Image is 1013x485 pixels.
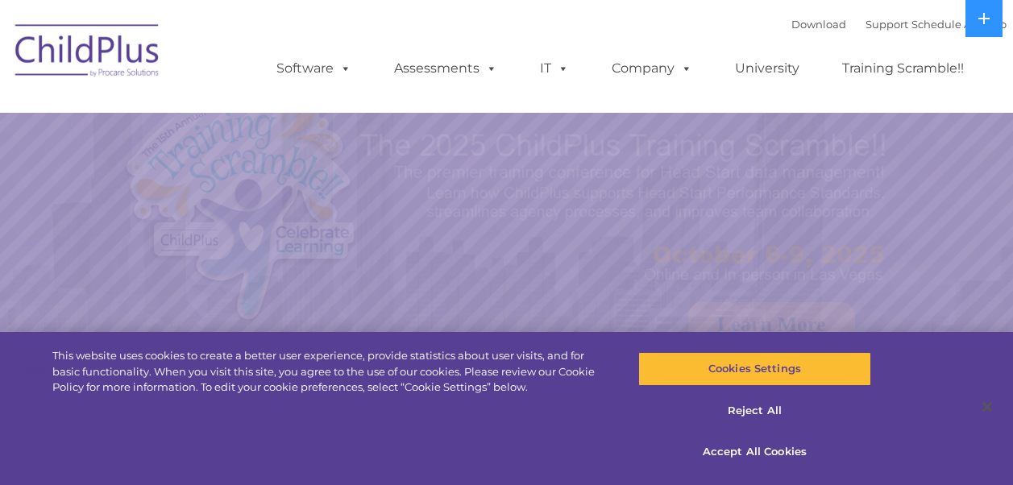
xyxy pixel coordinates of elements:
a: University [719,52,816,85]
a: IT [524,52,585,85]
a: Schedule A Demo [911,18,1007,31]
a: Company [596,52,708,85]
a: Download [791,18,846,31]
a: Support [866,18,908,31]
a: Learn More [688,302,855,347]
button: Reject All [638,394,871,428]
div: This website uses cookies to create a better user experience, provide statistics about user visit... [52,348,608,396]
a: Software [260,52,367,85]
font: | [791,18,1007,31]
a: Assessments [378,52,513,85]
button: Accept All Cookies [638,435,871,469]
img: ChildPlus by Procare Solutions [7,13,168,93]
a: Training Scramble!! [826,52,980,85]
button: Cookies Settings [638,352,871,386]
button: Close [969,389,1005,425]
